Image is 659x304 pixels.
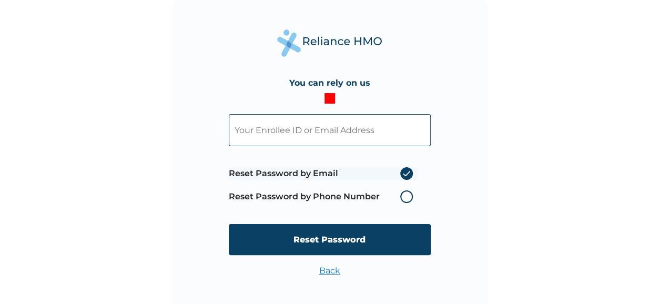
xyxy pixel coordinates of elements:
img: Reliance Health's Logo [277,29,382,56]
span: Password reset method [229,162,418,208]
label: Reset Password by Email [229,167,418,180]
h4: You can rely on us [289,78,370,88]
a: Back [319,266,340,276]
label: Reset Password by Phone Number [229,190,418,203]
input: Reset Password [229,224,431,255]
input: Your Enrollee ID or Email Address [229,114,431,146]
